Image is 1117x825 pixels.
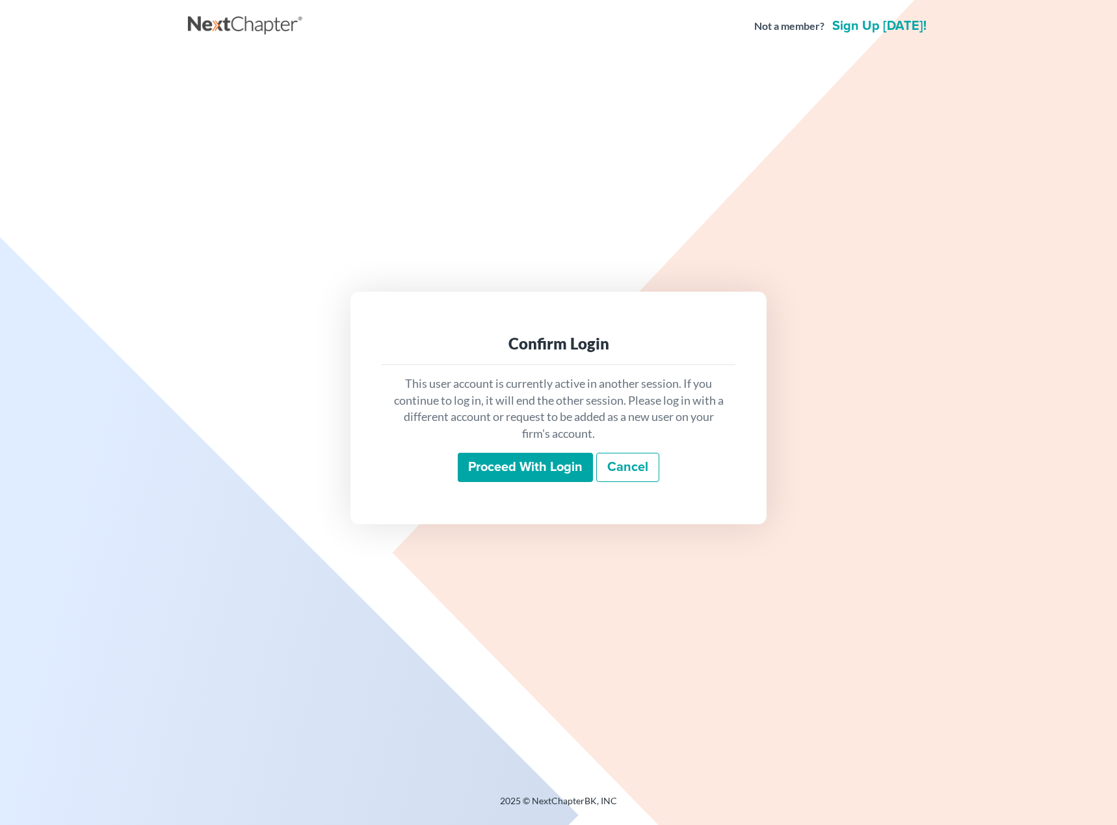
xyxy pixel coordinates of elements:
div: Confirm Login [392,333,725,354]
strong: Not a member? [754,19,824,34]
a: Sign up [DATE]! [830,19,929,32]
a: Cancel [596,453,659,483]
div: 2025 © NextChapterBK, INC [188,794,929,818]
p: This user account is currently active in another session. If you continue to log in, it will end ... [392,375,725,442]
input: Proceed with login [458,453,593,483]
